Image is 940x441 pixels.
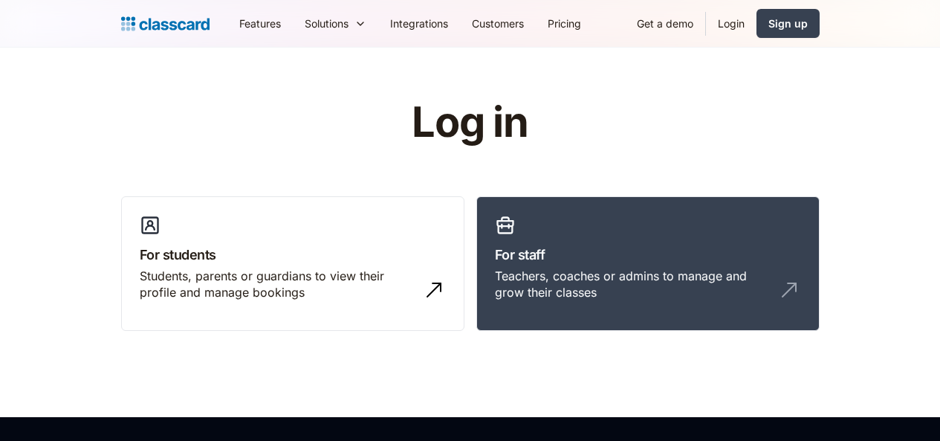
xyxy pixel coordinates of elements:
[140,268,416,301] div: Students, parents or guardians to view their profile and manage bookings
[706,7,756,40] a: Login
[476,196,820,332] a: For staffTeachers, coaches or admins to manage and grow their classes
[378,7,460,40] a: Integrations
[536,7,593,40] a: Pricing
[121,196,464,332] a: For studentsStudents, parents or guardians to view their profile and manage bookings
[495,245,801,265] h3: For staff
[625,7,705,40] a: Get a demo
[305,16,349,31] div: Solutions
[140,245,446,265] h3: For students
[227,7,293,40] a: Features
[460,7,536,40] a: Customers
[293,7,378,40] div: Solutions
[121,13,210,34] a: home
[768,16,808,31] div: Sign up
[495,268,771,301] div: Teachers, coaches or admins to manage and grow their classes
[234,100,706,146] h1: Log in
[756,9,820,38] a: Sign up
